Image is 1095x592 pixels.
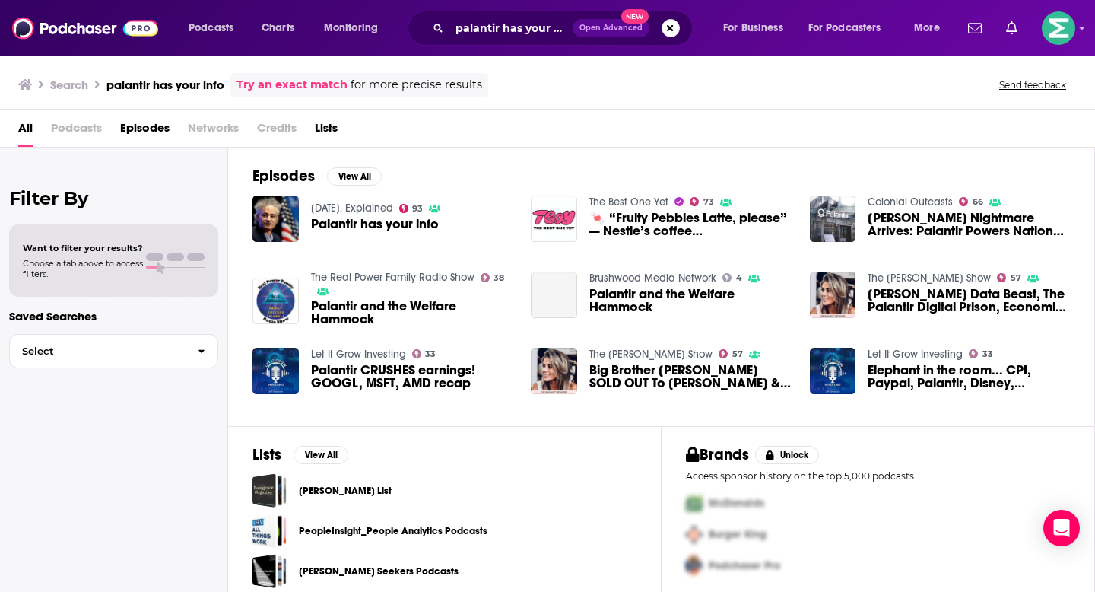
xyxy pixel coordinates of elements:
[252,554,287,588] a: Mike Peditto_Job Seekers Podcasts
[311,218,439,231] span: Palantir has your info
[9,187,218,209] h2: Filter By
[299,482,392,499] a: [PERSON_NAME] List
[680,488,709,519] img: First Pro Logo
[324,18,378,39] span: Monitoring
[252,445,348,464] a: ListsView All
[351,76,482,94] span: for more precise results
[680,550,709,581] img: Third Pro Logo
[982,351,993,358] span: 33
[1042,11,1075,45] button: Show profile menu
[252,278,299,324] img: Palantir and the Welfare Hammock
[680,519,709,550] img: Second Pro Logo
[686,470,1070,482] p: Access sponsor history on the top 5,000 podcasts.
[589,212,792,237] span: 🍬 “Fruity Pebbles Latte, please” — Nestle’s coffee [PERSON_NAME]-copia. [PERSON_NAME]’s perfect p...
[868,212,1070,237] a: Orwell's Nightmare Arrives: Palantir Powers National Database of Citizens and What to Do About It
[294,446,348,464] button: View All
[315,116,338,147] a: Lists
[252,196,299,242] img: Palantir has your info
[50,78,88,92] h3: Search
[531,272,577,318] a: Palantir and the Welfare Hammock
[51,116,102,147] span: Podcasts
[262,18,294,39] span: Charts
[531,196,577,242] img: 🍬 “Fruity Pebbles Latte, please” — Nestle’s coffee creamer-copia. Palantir’s perfect pitch. Targe...
[959,197,983,206] a: 66
[12,14,158,43] img: Podchaser - Follow, Share and Rate Podcasts
[868,348,963,361] a: Let It Grow Investing
[810,348,856,394] img: Elephant in the room... CPI, Paypal, Palantir, Disney, Palo Alto, Crowdstrike
[327,167,382,186] button: View All
[732,351,743,358] span: 57
[120,116,170,147] span: Episodes
[422,11,707,46] div: Search podcasts, credits, & more...
[188,116,239,147] span: Networks
[969,349,993,358] a: 33
[868,212,1070,237] span: [PERSON_NAME] Nightmare Arrives: Palantir Powers National Database of Citizens and What to Do Abo...
[311,271,474,284] a: The Real Power Family Radio Show
[252,348,299,394] img: Palantir CRUSHES earnings! GOOGL, MSFT, AMD recap
[311,364,513,390] a: Palantir CRUSHES earnings! GOOGL, MSFT, AMD recap
[962,15,988,41] a: Show notifications dropdown
[868,288,1070,314] span: [PERSON_NAME] Data Beast, The Palantir Digital Prison, Economic Catastrophe & A Gold Renaissance ...
[713,16,802,40] button: open menu
[531,348,577,394] img: Big Brother Trump SOLD OUT To Palantir & Big Bio-Tech - The Digital Control Grid Expands While RF...
[589,272,716,285] a: Brushwood Media Network
[481,273,505,282] a: 38
[621,9,649,24] span: New
[808,18,881,39] span: For Podcasters
[589,212,792,237] a: 🍬 “Fruity Pebbles Latte, please” — Nestle’s coffee creamer-copia. Palantir’s perfect pitch. Targe...
[709,497,764,510] span: McDonalds
[313,16,398,40] button: open menu
[425,351,436,358] span: 33
[23,243,143,253] span: Want to filter your results?
[412,349,436,358] a: 33
[299,523,487,539] a: PeopleInsight_People Analytics Podcasts
[973,199,983,205] span: 66
[686,445,749,464] h2: Brands
[1043,510,1080,546] div: Open Intercom Messenger
[810,272,856,318] img: Trump’s Data Beast, The Palantir Digital Prison, Economic Catastrophe & A Gold Renaissance - Can ...
[252,167,315,186] h2: Episodes
[589,288,792,314] a: Palantir and the Welfare Hammock
[868,272,991,285] a: The Shannon Joy Show
[719,349,743,358] a: 57
[810,196,856,242] img: Orwell's Nightmare Arrives: Palantir Powers National Database of Citizens and What to Do About It
[589,364,792,390] a: Big Brother Trump SOLD OUT To Palantir & Big Bio-Tech - The Digital Control Grid Expands While RF...
[736,275,742,282] span: 4
[868,364,1070,390] a: Elephant in the room... CPI, Paypal, Palantir, Disney, Palo Alto, Crowdstrike
[236,76,348,94] a: Try an exact match
[723,18,783,39] span: For Business
[1000,15,1024,41] a: Show notifications dropdown
[1042,11,1075,45] span: Logged in as LKassela
[755,446,820,464] button: Unlock
[995,78,1071,91] button: Send feedback
[1011,275,1021,282] span: 57
[573,19,649,37] button: Open AdvancedNew
[18,116,33,147] a: All
[9,334,218,368] button: Select
[252,167,382,186] a: EpisodesView All
[311,202,393,215] a: Today, Explained
[997,273,1021,282] a: 57
[311,300,513,326] a: Palantir and the Welfare Hammock
[106,78,224,92] h3: palantir has your info
[722,273,742,282] a: 4
[252,16,303,40] a: Charts
[494,275,504,282] span: 38
[868,196,953,208] a: Colonial Outcasts
[23,258,143,279] span: Choose a tab above to access filters.
[299,563,459,580] a: [PERSON_NAME] Seekers Podcasts
[709,559,780,572] span: Podchaser Pro
[589,196,668,208] a: The Best One Yet
[914,18,940,39] span: More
